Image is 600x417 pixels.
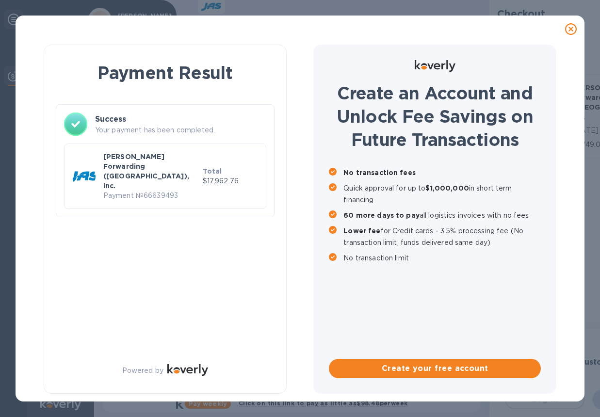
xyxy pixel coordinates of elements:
b: No transaction fees [343,169,416,176]
p: No transaction limit [343,252,541,264]
p: $17,962.76 [203,176,258,186]
p: Payment № 66639493 [103,191,199,201]
h3: Success [95,113,266,125]
p: all logistics invoices with no fees [343,209,541,221]
img: Logo [167,364,208,376]
p: Quick approval for up to in short term financing [343,182,541,206]
span: Create your free account [337,363,533,374]
p: [PERSON_NAME] Forwarding ([GEOGRAPHIC_DATA]), Inc. [103,152,199,191]
img: Logo [415,60,455,72]
b: Total [203,167,222,175]
p: for Credit cards - 3.5% processing fee (No transaction limit, funds delivered same day) [343,225,541,248]
p: Your payment has been completed. [95,125,266,135]
b: $1,000,000 [425,184,469,192]
button: Create your free account [329,359,541,378]
h1: Payment Result [60,61,271,85]
h1: Create an Account and Unlock Fee Savings on Future Transactions [329,81,541,151]
b: 60 more days to pay [343,211,420,219]
p: Powered by [122,366,163,376]
b: Lower fee [343,227,380,235]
